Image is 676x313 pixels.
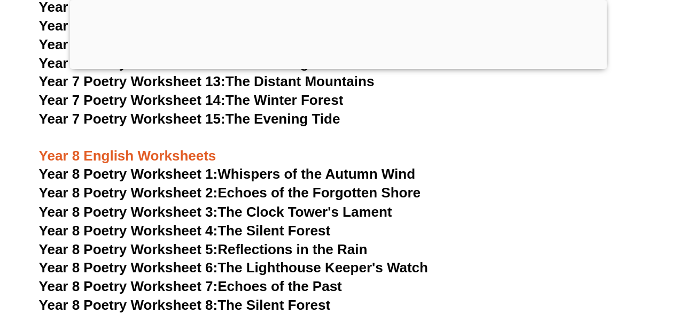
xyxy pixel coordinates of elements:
a: Year 7 Poetry Worksheet 12:The Morning Rain [39,55,343,71]
span: Year 8 Poetry Worksheet 8: [39,296,218,312]
a: Year 8 Poetry Worksheet 4:The Silent Forest [39,222,330,238]
a: Year 8 Poetry Worksheet 2:Echoes of the Forgotten Shore [39,185,421,201]
a: Year 7 Poetry Worksheet 10:The Old Oak Tree [39,18,340,34]
iframe: Chat Widget [498,192,676,313]
a: Year 8 Poetry Worksheet 5:Reflections in the Rain [39,241,368,257]
a: Year 7 Poetry Worksheet 11:The Moonlit Meadow [39,36,362,52]
a: Year 8 Poetry Worksheet 7:Echoes of the Past [39,278,342,294]
span: Year 8 Poetry Worksheet 3: [39,203,218,219]
span: Year 8 Poetry Worksheet 5: [39,241,218,257]
span: Year 8 Poetry Worksheet 2: [39,185,218,201]
a: Year 8 Poetry Worksheet 6:The Lighthouse Keeper's Watch [39,259,428,275]
span: Year 8 Poetry Worksheet 7: [39,278,218,294]
a: Year 7 Poetry Worksheet 14:The Winter Forest [39,92,344,108]
span: Year 8 Poetry Worksheet 6: [39,259,218,275]
h3: Year 8 English Worksheets [39,129,638,165]
span: Year 7 Poetry Worksheet 11: [39,36,226,52]
a: Year 8 Poetry Worksheet 3:The Clock Tower's Lament [39,203,392,219]
span: Year 7 Poetry Worksheet 15: [39,111,226,127]
a: Year 8 Poetry Worksheet 8:The Silent Forest [39,296,330,312]
a: Year 8 Poetry Worksheet 1:Whispers of the Autumn Wind [39,166,415,182]
a: Year 7 Poetry Worksheet 13:The Distant Mountains [39,73,375,89]
span: Year 8 Poetry Worksheet 4: [39,222,218,238]
a: Year 7 Poetry Worksheet 15:The Evening Tide [39,111,340,127]
span: Year 7 Poetry Worksheet 12: [39,55,226,71]
span: Year 7 Poetry Worksheet 13: [39,73,226,89]
span: Year 7 Poetry Worksheet 10: [39,18,226,34]
span: Year 7 Poetry Worksheet 14: [39,92,226,108]
span: Year 8 Poetry Worksheet 1: [39,166,218,182]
